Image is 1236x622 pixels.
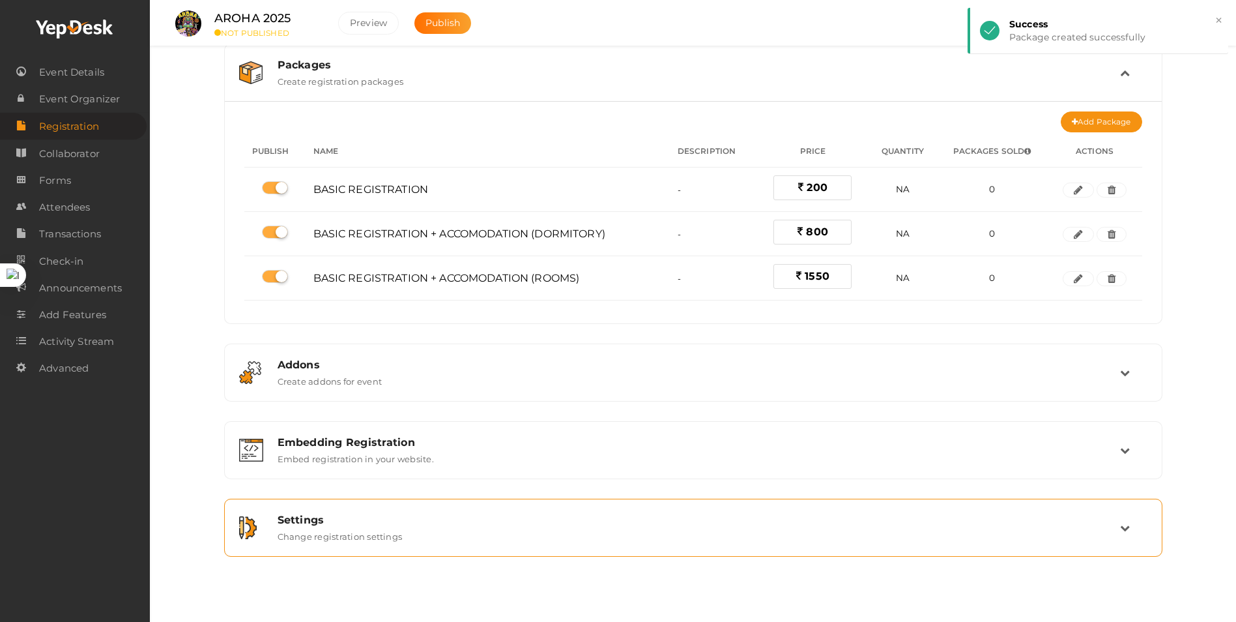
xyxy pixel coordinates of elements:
span: Announcements [39,275,122,301]
span: Activity Stream [39,329,114,355]
button: Publish [414,12,471,34]
th: Packages Sold [937,136,1047,168]
th: Price [757,136,869,168]
span: NA [896,273,910,283]
span: 1550 [805,270,829,282]
span: 800 [806,226,827,238]
small: NOT PUBLISHED [214,28,319,38]
img: addon.svg [239,361,262,384]
span: Publish [425,17,460,29]
span: Add Features [39,302,106,328]
label: Embed registration in your website. [278,449,434,464]
th: Publish [244,136,306,168]
span: Registration [39,113,99,140]
span: 0 [989,228,995,239]
span: BASIC REGISTRATION + ACCOMODATION (ROOMS) [313,272,580,284]
span: BASIC REGISTRATION + ACCOMODATION (DORMITORY) [313,228,605,240]
span: - [678,273,681,284]
th: Quantity [869,136,938,168]
span: 0 [989,273,995,283]
span: Forms [39,168,71,194]
a: Packages Create registration packages [231,77,1155,89]
div: Packages [278,59,1120,71]
span: Event Organizer [39,86,120,112]
span: NA [896,228,910,239]
img: embed.svg [239,439,264,462]
div: Embedding Registration [278,436,1120,449]
a: Embedding Registration Embed registration in your website. [231,454,1155,467]
label: AROHA 2025 [214,9,291,28]
span: Event Details [39,59,104,85]
label: Change registration settings [278,526,403,542]
span: 200 [807,181,827,194]
label: Create addons for event [278,371,382,387]
label: Create registration packages [278,71,404,87]
span: BASIC REGISTRATION [313,183,429,196]
img: 893HGIN4_small.jpeg [175,10,201,37]
th: Description [670,136,757,168]
a: Addons Create addons for event [231,377,1155,389]
div: Addons [278,359,1120,371]
th: Actions [1048,136,1142,168]
img: box.svg [239,61,263,84]
div: Settings [278,514,1120,526]
button: Preview [338,12,399,35]
span: Collaborator [39,141,100,167]
div: Success [1009,18,1218,31]
span: Check-in [39,248,83,274]
span: Advanced [39,355,89,381]
span: The no of packages in registrations where the user has completed the registration(ie. either free... [1024,147,1031,155]
button: Add Package [1061,111,1142,132]
span: - [678,185,681,195]
span: 0 [989,184,995,194]
span: Transactions [39,221,101,247]
span: - [678,229,681,239]
div: Package created successfully [1009,31,1218,44]
th: Name [306,136,670,168]
span: NA [896,184,910,194]
button: × [1214,13,1223,28]
img: setting.svg [239,516,257,539]
span: Attendees [39,194,90,220]
a: Settings Change registration settings [231,532,1155,544]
